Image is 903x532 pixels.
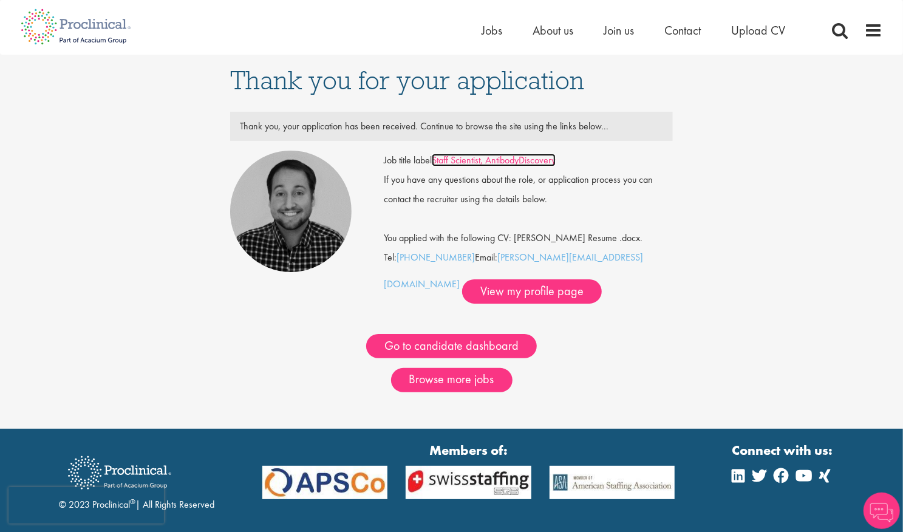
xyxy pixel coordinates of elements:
img: Mike Raletz [230,151,352,272]
a: [PERSON_NAME][EMAIL_ADDRESS][DOMAIN_NAME] [384,251,643,290]
strong: Members of: [262,441,675,460]
img: Chatbot [864,493,900,529]
div: You applied with the following CV: [PERSON_NAME] Resume .docx. [375,209,682,248]
a: Staff Scientist, AntibodyDiscovery [432,154,556,166]
a: Browse more jobs [391,368,513,392]
img: Proclinical Recruitment [59,448,180,498]
img: APSCo [540,466,684,499]
div: If you have any questions about the role, or application process you can contact the recruiter us... [375,170,682,209]
span: Thank you for your application [230,64,584,97]
a: View my profile page [462,279,602,304]
a: Go to candidate dashboard [366,334,537,358]
a: Contact [665,22,701,38]
img: APSCo [397,466,540,499]
div: © 2023 Proclinical | All Rights Reserved [59,447,214,512]
a: Join us [604,22,635,38]
a: About us [533,22,574,38]
div: Job title label [375,151,682,170]
a: Jobs [482,22,503,38]
a: [PHONE_NUMBER] [397,251,475,264]
div: Thank you, your application has been received. Continue to browse the site using the links below... [231,117,672,136]
img: APSCo [253,466,397,499]
a: Upload CV [732,22,786,38]
div: Tel: Email: [384,151,673,304]
iframe: reCAPTCHA [9,487,164,523]
strong: Connect with us: [732,441,835,460]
